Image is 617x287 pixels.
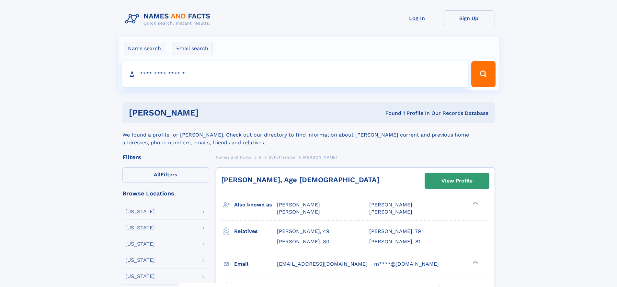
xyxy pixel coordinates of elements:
[234,226,277,237] h3: Relatives
[369,202,412,208] span: [PERSON_NAME]
[125,209,155,214] div: [US_STATE]
[122,191,209,196] div: Browse Locations
[122,61,469,87] input: search input
[122,123,495,147] div: We found a profile for [PERSON_NAME]. Check out our directory to find information about [PERSON_N...
[303,155,337,160] span: [PERSON_NAME]
[292,110,488,117] div: Found 1 Profile In Our Records Database
[277,228,329,235] a: [PERSON_NAME], 49
[216,153,251,161] a: Names and Facts
[234,259,277,270] h3: Email
[125,241,155,247] div: [US_STATE]
[122,167,209,183] label: Filters
[277,238,329,245] a: [PERSON_NAME], 80
[277,209,320,215] span: [PERSON_NAME]
[277,261,368,267] span: [EMAIL_ADDRESS][DOMAIN_NAME]
[269,153,295,161] a: Schofferman
[369,209,412,215] span: [PERSON_NAME]
[369,238,420,245] a: [PERSON_NAME], 81
[425,173,489,189] a: View Profile
[258,153,261,161] a: S
[471,61,495,87] button: Search Button
[471,260,479,264] div: ❯
[277,202,320,208] span: [PERSON_NAME]
[125,274,155,279] div: [US_STATE]
[441,173,473,188] div: View Profile
[124,42,165,55] label: Name search
[154,171,161,178] span: All
[269,155,295,160] span: Schofferman
[443,10,495,26] a: Sign Up
[125,258,155,263] div: [US_STATE]
[471,201,479,205] div: ❯
[125,225,155,230] div: [US_STATE]
[221,176,379,184] a: [PERSON_NAME], Age [DEMOGRAPHIC_DATA]
[172,42,212,55] label: Email search
[369,228,421,235] a: [PERSON_NAME], 79
[234,199,277,210] h3: Also known as
[122,10,216,28] img: Logo Names and Facts
[129,109,292,117] h1: [PERSON_NAME]
[258,155,261,160] span: S
[122,154,209,160] div: Filters
[391,10,443,26] a: Log In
